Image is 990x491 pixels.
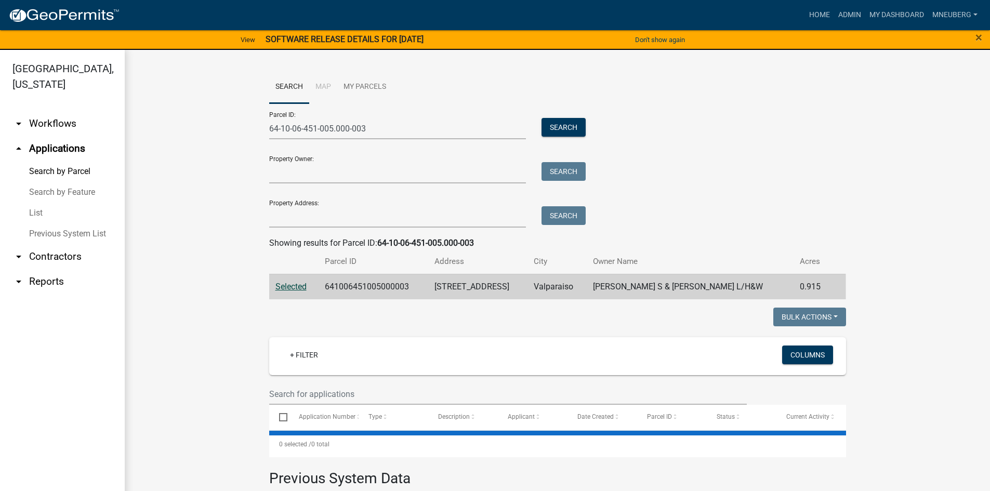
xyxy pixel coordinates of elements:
[368,413,382,420] span: Type
[773,308,846,326] button: Bulk Actions
[707,405,776,430] datatable-header-cell: Status
[282,346,326,364] a: + Filter
[776,405,846,430] datatable-header-cell: Current Activity
[236,31,259,48] a: View
[794,274,831,299] td: 0.915
[299,413,355,420] span: Application Number
[975,30,982,45] span: ×
[498,405,567,430] datatable-header-cell: Applicant
[12,275,25,288] i: arrow_drop_down
[269,71,309,104] a: Search
[717,413,735,420] span: Status
[527,274,587,299] td: Valparaiso
[786,413,829,420] span: Current Activity
[359,405,428,430] datatable-header-cell: Type
[542,162,586,181] button: Search
[337,71,392,104] a: My Parcels
[637,405,707,430] datatable-header-cell: Parcel ID
[269,405,289,430] datatable-header-cell: Select
[269,457,846,489] h3: Previous System Data
[319,274,428,299] td: 641006451005000003
[428,249,527,274] th: Address
[269,237,846,249] div: Showing results for Parcel ID:
[279,441,311,448] span: 0 selected /
[587,249,794,274] th: Owner Name
[527,249,587,274] th: City
[269,431,846,457] div: 0 total
[805,5,834,25] a: Home
[319,249,428,274] th: Parcel ID
[12,142,25,155] i: arrow_drop_up
[269,383,747,405] input: Search for applications
[542,206,586,225] button: Search
[275,282,307,291] a: Selected
[587,274,794,299] td: [PERSON_NAME] S & [PERSON_NAME] L/H&W
[782,346,833,364] button: Columns
[794,249,831,274] th: Acres
[631,31,689,48] button: Don't show again
[438,413,470,420] span: Description
[865,5,928,25] a: My Dashboard
[975,31,982,44] button: Close
[834,5,865,25] a: Admin
[428,274,527,299] td: [STREET_ADDRESS]
[428,405,498,430] datatable-header-cell: Description
[567,405,637,430] datatable-header-cell: Date Created
[266,34,424,44] strong: SOFTWARE RELEASE DETAILS FOR [DATE]
[647,413,672,420] span: Parcel ID
[542,118,586,137] button: Search
[928,5,982,25] a: MNeuberg
[12,250,25,263] i: arrow_drop_down
[289,405,359,430] datatable-header-cell: Application Number
[12,117,25,130] i: arrow_drop_down
[377,238,474,248] strong: 64-10-06-451-005.000-003
[508,413,535,420] span: Applicant
[577,413,614,420] span: Date Created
